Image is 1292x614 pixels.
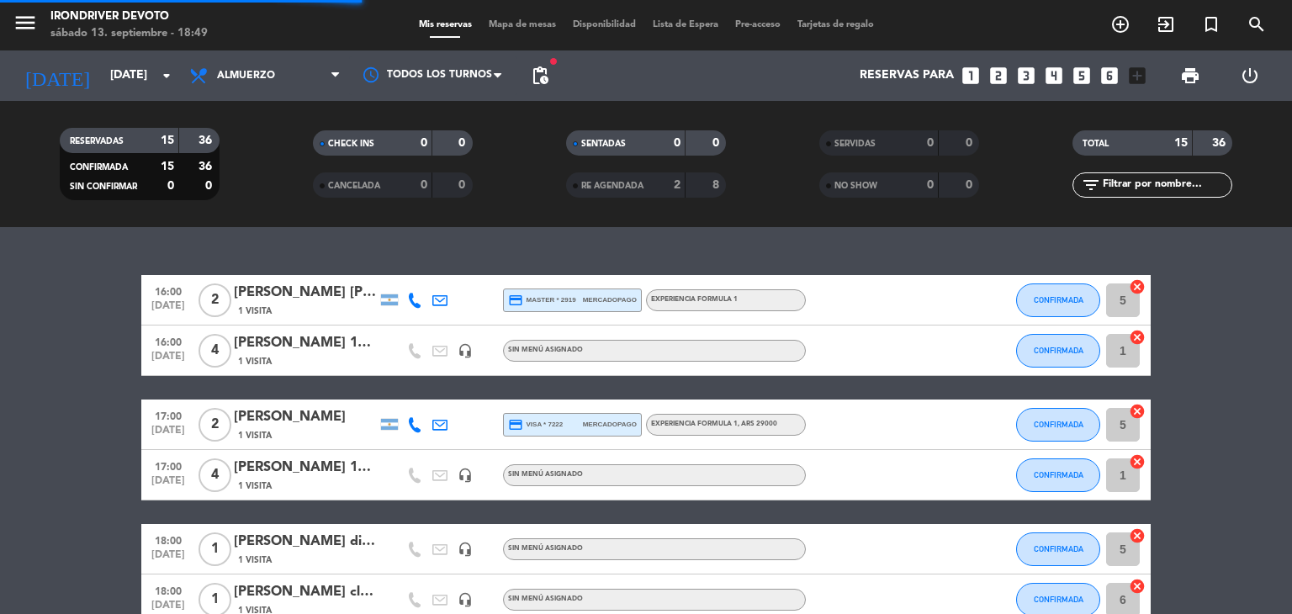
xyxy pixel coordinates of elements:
[199,532,231,566] span: 1
[1034,595,1083,604] span: CONFIRMADA
[410,20,480,29] span: Mis reservas
[1129,403,1146,420] i: cancel
[161,161,174,172] strong: 15
[1129,453,1146,470] i: cancel
[1212,137,1229,149] strong: 36
[508,595,583,602] span: Sin menú asignado
[50,8,208,25] div: Irondriver Devoto
[234,457,377,479] div: [PERSON_NAME] 1h clase 1h libre (clases saldadas 22/8 - 26/9) (a saldar 74k)
[508,417,563,432] span: visa * 7222
[217,70,275,82] span: Almuerzo
[651,421,777,427] span: Experiencia Formula 1
[651,296,738,303] span: Experiencia Formula 1
[508,417,523,432] i: credit_card
[674,137,680,149] strong: 0
[205,180,215,192] strong: 0
[988,65,1009,87] i: looks_two
[147,300,189,320] span: [DATE]
[234,282,377,304] div: [PERSON_NAME] [PERSON_NAME]
[738,421,777,427] span: , ARS 29000
[674,179,680,191] strong: 2
[1043,65,1065,87] i: looks_4
[1071,65,1093,87] i: looks_5
[238,479,272,493] span: 1 Visita
[927,137,934,149] strong: 0
[508,293,576,308] span: master * 2919
[147,475,189,495] span: [DATE]
[1240,66,1260,86] i: power_settings_new
[1129,329,1146,346] i: cancel
[1016,458,1100,492] button: CONFIRMADA
[1015,65,1037,87] i: looks_3
[712,179,723,191] strong: 8
[238,429,272,442] span: 1 Visita
[238,355,272,368] span: 1 Visita
[966,179,976,191] strong: 0
[480,20,564,29] span: Mapa de mesas
[927,179,934,191] strong: 0
[421,179,427,191] strong: 0
[860,69,954,82] span: Reservas para
[70,163,128,172] span: CONFIRMADA
[70,183,137,191] span: SIN CONFIRMAR
[1129,278,1146,295] i: cancel
[1016,334,1100,368] button: CONFIRMADA
[458,137,469,149] strong: 0
[147,405,189,425] span: 17:00
[508,293,523,308] i: credit_card
[199,458,231,492] span: 4
[644,20,727,29] span: Lista de Espera
[13,10,38,35] i: menu
[1016,408,1100,442] button: CONFIRMADA
[199,161,215,172] strong: 36
[238,304,272,318] span: 1 Visita
[50,25,208,42] div: sábado 13. septiembre - 18:49
[1156,14,1176,34] i: exit_to_app
[458,343,473,358] i: headset_mic
[1083,140,1109,148] span: TOTAL
[530,66,550,86] span: pending_actions
[199,135,215,146] strong: 36
[234,406,377,428] div: [PERSON_NAME]
[1101,176,1231,194] input: Filtrar por nombre...
[147,331,189,351] span: 16:00
[70,137,124,146] span: RESERVADAS
[328,182,380,190] span: CANCELADA
[156,66,177,86] i: arrow_drop_down
[548,56,559,66] span: fiber_manual_record
[508,471,583,478] span: Sin menú asignado
[834,182,877,190] span: NO SHOW
[583,419,637,430] span: mercadopago
[13,10,38,41] button: menu
[1034,544,1083,553] span: CONFIRMADA
[147,530,189,549] span: 18:00
[147,456,189,475] span: 17:00
[199,334,231,368] span: 4
[199,283,231,317] span: 2
[727,20,789,29] span: Pre-acceso
[458,592,473,607] i: headset_mic
[147,351,189,370] span: [DATE]
[1126,65,1148,87] i: add_box
[13,57,102,94] i: [DATE]
[161,135,174,146] strong: 15
[234,581,377,603] div: [PERSON_NAME] clase (3/9 - 24/9) seña 5k
[1129,527,1146,544] i: cancel
[789,20,882,29] span: Tarjetas de regalo
[1201,14,1221,34] i: turned_in_not
[834,140,876,148] span: SERVIDAS
[1180,66,1200,86] span: print
[328,140,374,148] span: CHECK INS
[1081,175,1101,195] i: filter_list
[421,137,427,149] strong: 0
[1034,420,1083,429] span: CONFIRMADA
[581,182,643,190] span: RE AGENDADA
[583,294,637,305] span: mercadopago
[1129,578,1146,595] i: cancel
[167,180,174,192] strong: 0
[581,140,626,148] span: SENTADAS
[458,542,473,557] i: headset_mic
[1174,137,1188,149] strong: 15
[508,347,583,353] span: Sin menú asignado
[1016,283,1100,317] button: CONFIRMADA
